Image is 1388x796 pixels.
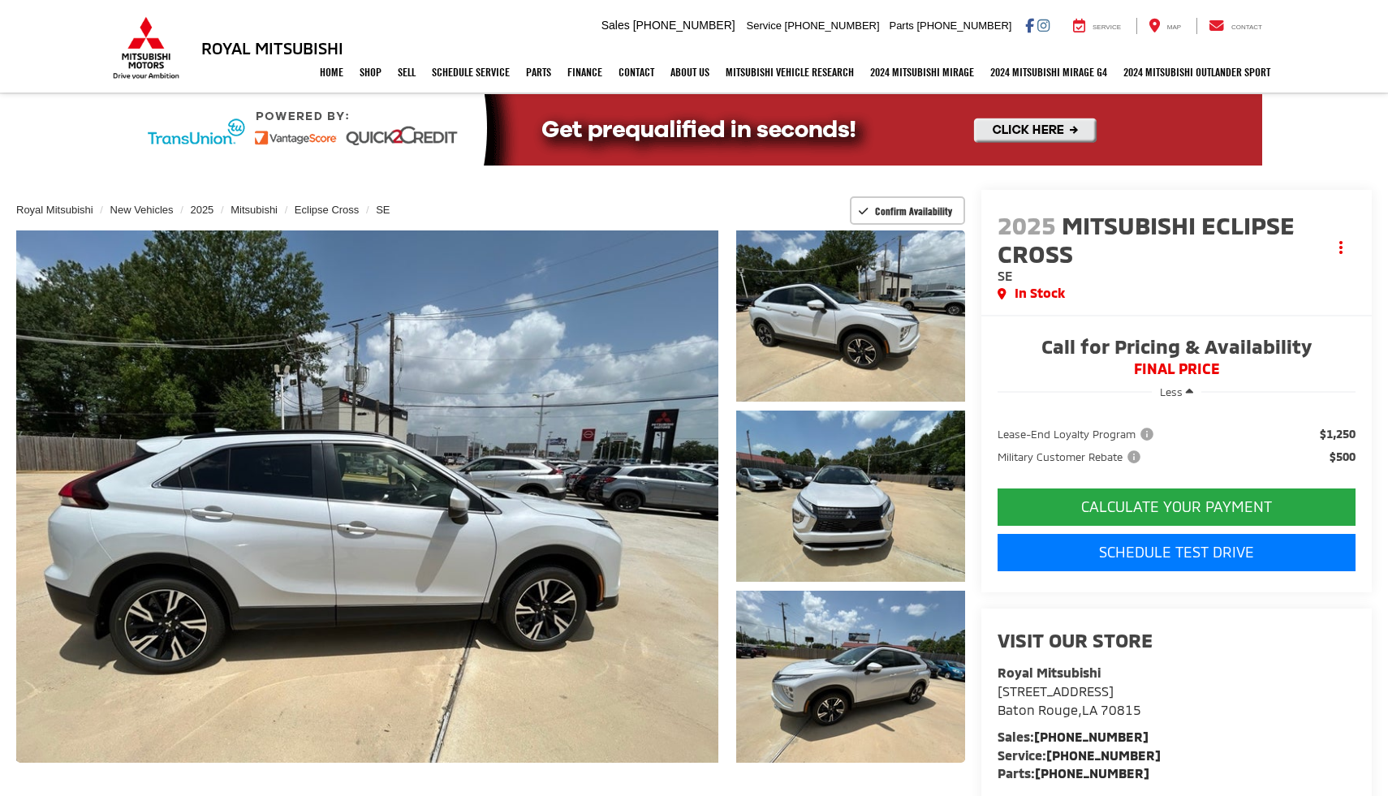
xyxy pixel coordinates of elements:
span: 2025 [998,210,1056,239]
span: Lease-End Loyalty Program [998,426,1157,442]
a: 2024 Mitsubishi Mirage [862,52,982,93]
h3: Royal Mitsubishi [201,39,343,57]
a: Map [1136,18,1193,34]
button: Actions [1327,234,1356,262]
a: 2025 [190,204,213,216]
img: Quick2Credit [126,94,1262,166]
span: dropdown dots [1339,241,1343,254]
span: [STREET_ADDRESS] [998,683,1114,699]
a: [PHONE_NUMBER] [1035,765,1149,781]
h2: Visit our Store [998,630,1356,651]
a: Shop [351,52,390,93]
a: 2024 Mitsubishi Mirage G4 [982,52,1115,93]
span: [PHONE_NUMBER] [916,19,1011,32]
strong: Parts: [998,765,1149,781]
a: Contact [1196,18,1274,34]
span: Less [1160,385,1183,398]
a: Facebook: Click to visit our Facebook page [1025,19,1034,32]
a: Contact [610,52,662,93]
button: Lease-End Loyalty Program [998,426,1159,442]
a: Eclipse Cross [295,204,359,216]
img: Mitsubishi [110,16,183,80]
span: Map [1167,24,1181,31]
a: 2024 Mitsubishi Outlander SPORT [1115,52,1278,93]
img: 2025 Mitsubishi Eclipse Cross SE [734,229,967,404]
span: Service [747,19,782,32]
a: [PHONE_NUMBER] [1034,729,1149,744]
span: Parts [889,19,913,32]
span: Mitsubishi Eclipse Cross [998,210,1295,268]
span: Military Customer Rebate [998,449,1144,465]
span: 70815 [1101,702,1141,717]
strong: Royal Mitsubishi [998,665,1101,680]
a: Expand Photo 3 [736,591,965,762]
a: Parts: Opens in a new tab [518,52,559,93]
a: [STREET_ADDRESS] Baton Rouge,LA 70815 [998,683,1141,717]
button: Less [1152,377,1201,407]
img: 2025 Mitsubishi Eclipse Cross SE [734,589,967,764]
span: Service [1093,24,1121,31]
a: SE [376,204,390,216]
span: Confirm Availability [875,204,952,217]
img: 2025 Mitsubishi Eclipse Cross SE [734,409,967,584]
a: Mitsubishi Vehicle Research [718,52,862,93]
a: Schedule Test Drive [998,534,1356,571]
a: Service [1061,18,1133,34]
a: Sell [390,52,424,93]
strong: Service: [998,747,1161,763]
a: Home [312,52,351,93]
span: , [998,702,1141,717]
span: In Stock [1015,284,1065,303]
span: Baton Rouge [998,702,1078,717]
span: $500 [1330,449,1356,465]
span: $1,250 [1320,426,1356,442]
span: Contact [1231,24,1262,31]
a: [PHONE_NUMBER] [1046,747,1161,763]
img: 2025 Mitsubishi Eclipse Cross SE [9,228,726,765]
button: Confirm Availability [850,196,966,225]
span: SE [998,268,1013,283]
button: Military Customer Rebate [998,449,1146,465]
span: [PHONE_NUMBER] [785,19,880,32]
a: New Vehicles [110,204,174,216]
a: Schedule Service: Opens in a new tab [424,52,518,93]
a: About Us [662,52,718,93]
a: Finance [559,52,610,93]
a: Expand Photo 0 [16,230,718,763]
strong: Sales: [998,729,1149,744]
span: [PHONE_NUMBER] [633,19,735,32]
a: Royal Mitsubishi [16,204,93,216]
a: Expand Photo 2 [736,411,965,582]
span: Call for Pricing & Availability [998,337,1356,361]
a: Instagram: Click to visit our Instagram page [1037,19,1050,32]
span: FINAL PRICE [998,361,1356,377]
a: Mitsubishi [231,204,278,216]
button: CALCULATE YOUR PAYMENT [998,488,1356,526]
span: LA [1082,702,1097,717]
a: Expand Photo 1 [736,230,965,402]
span: Sales [601,19,630,32]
